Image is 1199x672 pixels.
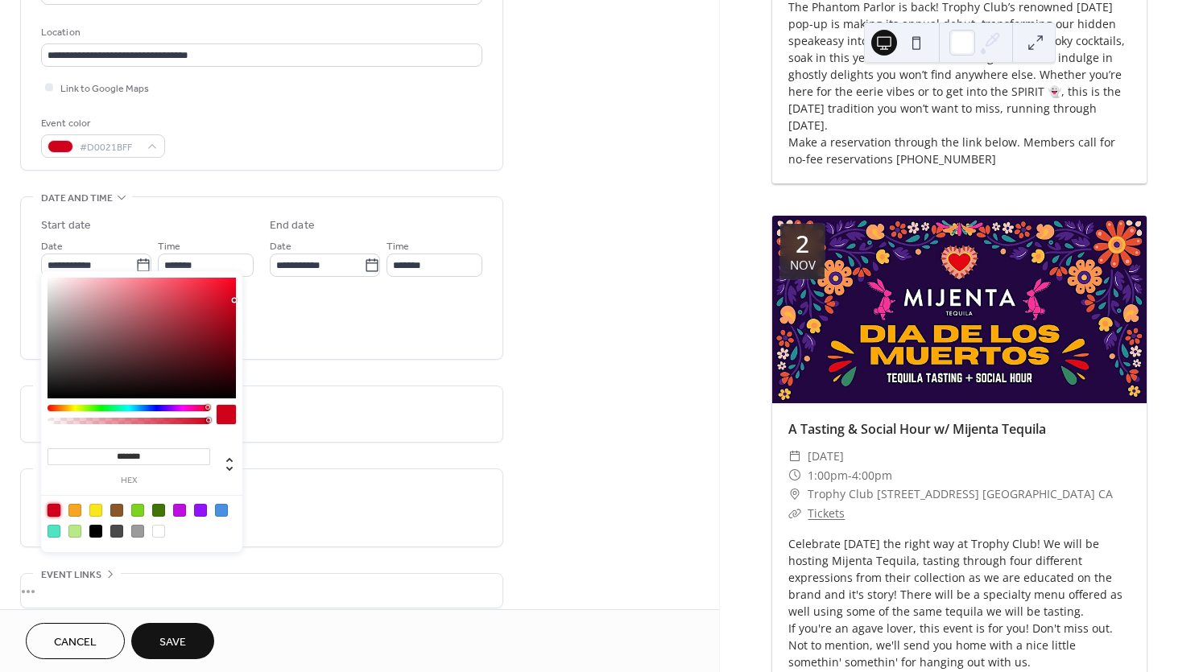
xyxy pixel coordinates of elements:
span: Cancel [54,634,97,651]
div: #7ED321 [131,504,144,517]
div: #9B9B9B [131,525,144,538]
a: Tickets [808,505,845,521]
span: Time [158,238,180,255]
div: ​ [788,484,801,504]
div: #F5A623 [68,504,81,517]
span: Time [387,238,409,255]
span: 1:00pm [808,466,848,485]
button: Cancel [26,623,125,659]
button: Save [131,623,214,659]
div: Start date [41,217,91,234]
div: #FFFFFF [152,525,165,538]
div: Event color [41,115,162,132]
div: ​ [788,504,801,523]
div: ​ [788,447,801,466]
label: hex [48,476,210,485]
div: #B8E986 [68,525,81,538]
div: #4A4A4A [110,525,123,538]
div: #50E3C2 [48,525,60,538]
span: Event links [41,567,101,583]
div: #8B572A [110,504,123,517]
div: #000000 [89,525,102,538]
span: Link to Google Maps [60,80,149,97]
a: A Tasting & Social Hour w/ Mijenta Tequila [788,420,1046,438]
div: #D0021B [48,504,60,517]
div: #F8E71C [89,504,102,517]
div: #9013FE [194,504,207,517]
div: ••• [21,574,502,608]
div: ​ [788,466,801,485]
div: #4A90E2 [215,504,228,517]
div: #BD10E0 [173,504,186,517]
div: 2 [796,232,809,256]
span: Date and time [41,190,113,207]
span: [DATE] [808,447,844,466]
div: Nov [790,259,816,271]
span: 4:00pm [852,466,892,485]
div: Celebrate [DATE] the right way at Trophy Club! We will be hosting Mijenta Tequila, tasting throug... [772,535,1147,670]
span: Trophy Club [STREET_ADDRESS] [GEOGRAPHIC_DATA] CA [808,484,1113,504]
div: Location [41,24,479,41]
span: Date [41,238,63,255]
div: #417505 [152,504,165,517]
span: Save [159,634,186,651]
span: - [848,466,852,485]
div: End date [270,217,315,234]
span: Date [270,238,291,255]
span: #D0021BFF [80,139,139,156]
